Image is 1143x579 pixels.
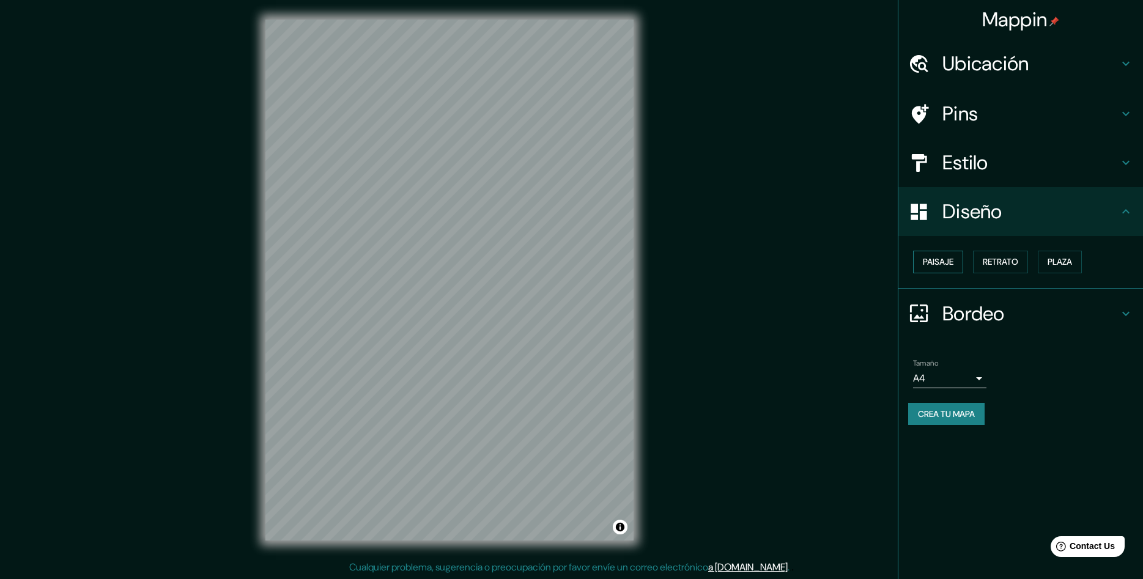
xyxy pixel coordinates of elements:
div: A4 [913,369,986,388]
canvas: Mapa [265,20,634,540]
button: Paisaje [913,251,963,273]
h4: Bordeo [942,301,1119,326]
h4: Diseño [942,199,1119,224]
button: Plaza [1038,251,1082,273]
div: . [790,560,791,575]
h4: Ubicación [942,51,1119,76]
h4: Pins [942,101,1119,126]
div: Bordeo [898,289,1143,338]
div: Estilo [898,138,1143,187]
button: Atribución de choques [613,520,627,534]
div: Ubicación [898,39,1143,88]
img: pin-icon.png [1049,17,1059,26]
a: a [DOMAIN_NAME] [708,561,788,573]
p: Cualquier problema, sugerencia o preocupación por favor envíe un correo electrónico . [349,560,790,575]
label: Tamaño [913,358,938,368]
div: Pins [898,89,1143,138]
button: Crea tu mapa [908,403,985,426]
div: . [791,560,794,575]
h4: Estilo [942,150,1119,175]
button: Retrato [973,251,1028,273]
div: Diseño [898,187,1143,236]
h4: Mappin [982,7,1060,32]
iframe: Help widget launcher [1034,531,1130,566]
